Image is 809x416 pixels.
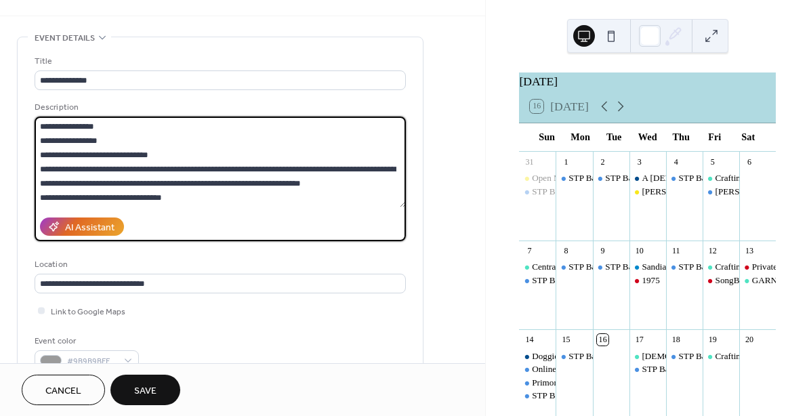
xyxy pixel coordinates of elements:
div: STP Baby with the bath water rehearsals [556,350,592,362]
div: STP Baby with the bath water rehearsals [666,172,703,184]
div: Thu [664,123,698,151]
div: Crafting Circle [715,172,769,184]
div: Mon [564,123,598,151]
div: 2 [597,156,608,167]
div: 20 [743,334,755,346]
div: Fri [698,123,732,151]
div: Open Mic [532,172,568,184]
span: Cancel [45,384,81,398]
div: 5 [707,156,718,167]
div: 12 [707,245,718,257]
span: #9B9B9BFF [67,354,117,369]
button: Save [110,375,180,405]
button: AI Assistant [40,217,124,236]
div: Sandia Hearing Aid Center [642,261,738,273]
div: STP Baby with the bath water rehearsals [629,363,666,375]
div: STP Baby with the bath water rehearsals [593,172,629,184]
div: Online Silent Auction for Campout for the cause ends [519,363,556,375]
div: STP Baby with the bath water rehearsals [605,172,750,184]
div: Doggie Market [519,350,556,362]
div: STP Baby with the bath water rehearsals [568,172,713,184]
div: Sun [530,123,564,151]
div: Primordial Sound Meditation with Priti Chanda Klco [519,377,556,389]
div: Open Mic [519,172,556,184]
div: STP Baby with the bath water rehearsals [568,261,713,273]
div: GARNA presents Colorado Environmental Film Fest [739,274,776,287]
div: STP Baby with the bath water rehearsals [666,261,703,273]
div: STP Baby with the bath water rehearsals [605,261,750,273]
div: Private rehearsal [739,261,776,273]
div: 8 [560,245,572,257]
div: STP Baby with the bath water rehearsals [532,186,677,198]
div: 1 [560,156,572,167]
div: Wed [631,123,665,151]
div: Central Colorado Humanist [519,261,556,273]
div: 1975 [642,274,659,287]
div: Crafting Circle [715,350,769,362]
div: Sandia Hearing Aid Center [629,261,666,273]
div: 16 [597,334,608,346]
div: STP Baby with the bath water rehearsals [593,261,629,273]
div: 31 [524,156,535,167]
div: SongBird Rehearsal [703,274,739,287]
div: Event color [35,334,136,348]
div: Central [US_STATE] Humanist [532,261,645,273]
div: Crafting Circle [703,350,739,362]
div: STP Baby with the bath water rehearsals [532,390,677,402]
div: STP Baby with the bath water rehearsals [568,350,713,362]
div: A Church Board Meeting [629,172,666,184]
div: Primordial Sound Meditation with [PERSON_NAME] [532,377,728,389]
div: 11 [670,245,682,257]
button: Cancel [22,375,105,405]
span: Event details [35,31,95,45]
div: 17 [634,334,645,346]
div: Salida Moth Mixed ages auditions [703,186,739,198]
div: 3 [634,156,645,167]
div: Title [35,54,403,68]
div: Crafting Circle [703,261,739,273]
div: STP Baby with the bath water rehearsals [666,350,703,362]
div: A [DEMOGRAPHIC_DATA] Board Meeting [642,172,805,184]
div: STP Baby with the bath water rehearsals [519,274,556,287]
div: Doggie Market [532,350,586,362]
div: STP Baby with the bath water rehearsals [556,172,592,184]
div: STP Baby with the bath water rehearsals [642,363,787,375]
div: Crafting Circle [703,172,739,184]
div: 18 [670,334,682,346]
div: Sat [731,123,765,151]
div: Description [35,100,403,115]
div: 9 [597,245,608,257]
div: 19 [707,334,718,346]
span: Save [134,384,157,398]
div: Location [35,257,403,272]
div: Shamanic Healing Circle with Sarah Sol [629,350,666,362]
div: Crafting Circle [715,261,769,273]
div: 10 [634,245,645,257]
div: [DATE] [519,72,776,90]
div: Matt Flinner Trio opening guest Briony Hunn [629,186,666,198]
div: AI Assistant [65,221,115,235]
div: STP Baby with the bath water rehearsals [532,274,677,287]
span: Link to Google Maps [51,305,125,319]
div: 1975 [629,274,666,287]
div: STP Baby with the bath water rehearsals [556,261,592,273]
div: 6 [743,156,755,167]
div: STP Baby with the bath water rehearsals [519,186,556,198]
div: Tue [597,123,631,151]
div: STP Baby with the bath water rehearsals [519,390,556,402]
div: 4 [670,156,682,167]
div: 15 [560,334,572,346]
div: 7 [524,245,535,257]
div: 13 [743,245,755,257]
div: SongBird Rehearsal [715,274,787,287]
div: Online Silent Auction for Campout for the cause ends [532,363,724,375]
div: 14 [524,334,535,346]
